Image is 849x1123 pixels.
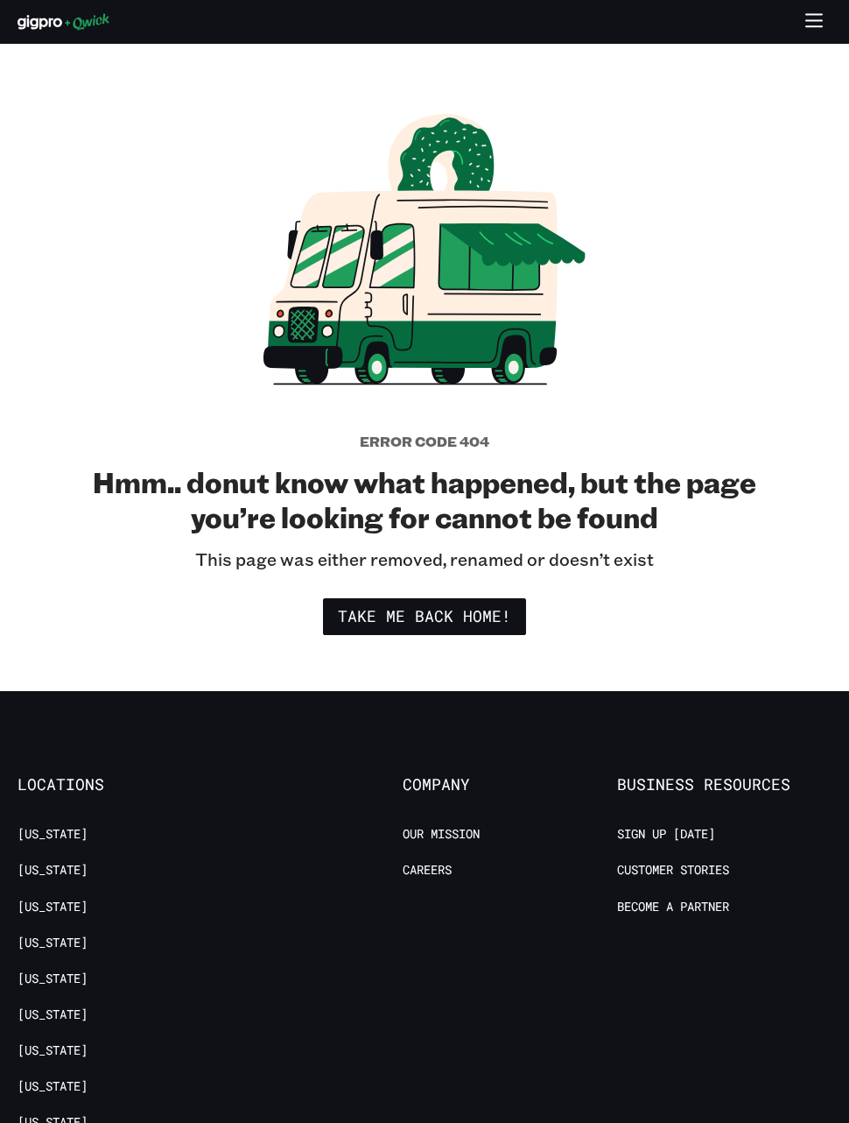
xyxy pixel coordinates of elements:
[617,775,831,795] span: Business Resources
[18,899,88,915] a: [US_STATE]
[617,862,729,879] a: Customer stories
[18,1006,88,1023] a: [US_STATE]
[18,971,88,987] a: [US_STATE]
[18,1042,88,1059] a: [US_STATE]
[403,826,480,843] a: Our Mission
[403,862,452,879] a: Careers
[323,598,526,635] a: Take me back home!
[360,433,489,450] h5: Error code 404
[18,775,232,795] span: Locations
[18,862,88,879] a: [US_STATE]
[18,935,88,951] a: [US_STATE]
[403,775,617,795] span: Company
[92,464,757,534] h2: Hmm.. donut know what happened, but the page you’re looking for cannot be found
[18,826,88,843] a: [US_STATE]
[18,1078,88,1095] a: [US_STATE]
[195,548,654,570] p: This page was either removed, renamed or doesn’t exist
[617,899,729,915] a: Become a Partner
[617,826,715,843] a: Sign up [DATE]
